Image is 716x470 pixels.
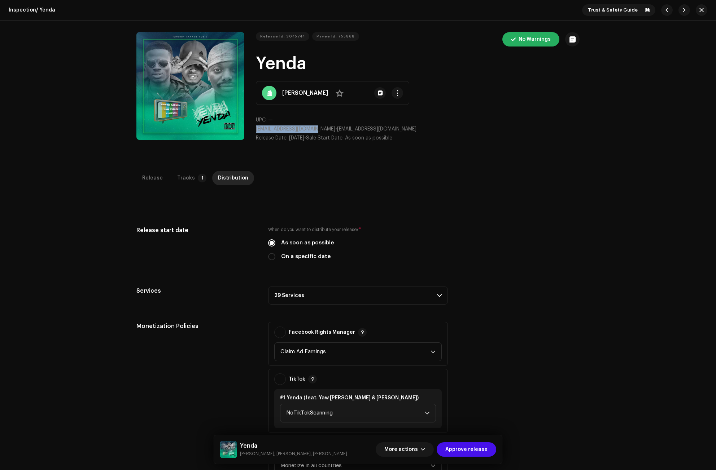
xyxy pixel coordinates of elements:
[289,329,355,335] strong: Facebook Rights Manager
[256,136,306,141] span: •
[289,376,305,382] strong: TikTok
[268,117,273,123] span: —
[280,395,436,401] div: #1 Yenda (feat. Yaw [PERSON_NAME] & [PERSON_NAME])
[268,287,448,305] p-accordion-header: 29 Services
[268,226,359,233] small: When do you want to distribute your release?
[282,89,328,97] strong: [PERSON_NAME]
[281,239,334,247] label: As soon as possible
[431,343,436,361] div: dropdown trigger
[337,127,416,132] span: [EMAIL_ADDRESS][DOMAIN_NAME]
[136,226,257,235] h5: Release start date
[286,404,425,422] span: NoTikTokScanning
[437,442,496,457] button: Approve release
[198,174,206,182] p-badge: 1
[220,441,237,458] img: 9889b4c9-ac58-4e06-a741-2618fa418aca
[345,136,392,141] span: As soon as possible
[260,29,305,44] span: Release Id: 3045744
[281,253,331,261] label: On a specific date
[376,442,434,457] button: More actions
[256,127,335,132] span: [EMAIL_ADDRESS][DOMAIN_NAME]
[445,442,488,457] span: Approve release
[142,171,163,185] div: Release
[384,442,418,457] span: More actions
[312,32,359,41] button: Payee Id: 755868
[256,32,309,41] button: Release Id: 3045744
[256,136,288,141] span: Release Date:
[306,136,344,141] span: Sale Start Date:
[136,322,257,331] h5: Monetization Policies
[240,442,347,450] h5: Yenda
[256,52,580,75] h1: Yenda
[256,117,267,123] span: UPC:
[177,171,195,185] div: Tracks
[256,125,580,133] p: •
[289,136,304,141] span: [DATE]
[218,171,248,185] div: Distribution
[425,404,430,422] div: dropdown trigger
[240,450,347,457] small: Yenda
[280,343,431,361] span: Claim Ad Earnings
[136,287,257,295] h5: Services
[316,29,355,44] span: Payee Id: 755868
